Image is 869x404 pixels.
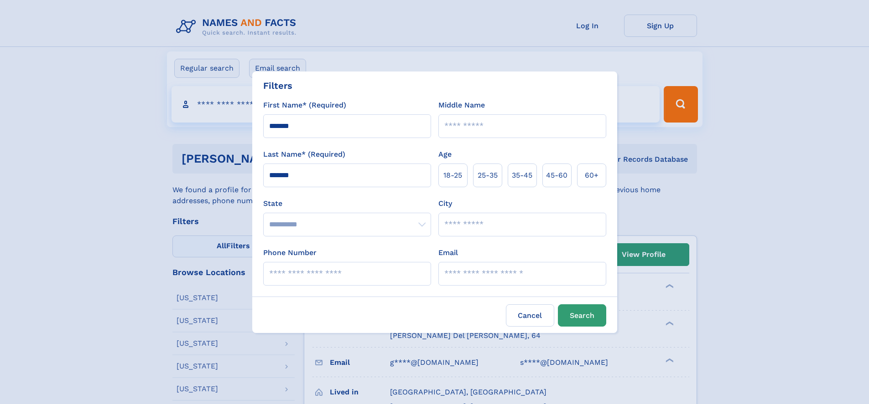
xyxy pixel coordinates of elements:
[263,100,346,111] label: First Name* (Required)
[506,304,554,327] label: Cancel
[438,247,458,258] label: Email
[263,198,431,209] label: State
[558,304,606,327] button: Search
[438,100,485,111] label: Middle Name
[263,79,292,92] div: Filters
[263,149,345,160] label: Last Name* (Required)
[585,170,598,181] span: 60+
[546,170,567,181] span: 45‑60
[512,170,532,181] span: 35‑45
[263,247,317,258] label: Phone Number
[438,198,452,209] label: City
[443,170,462,181] span: 18‑25
[478,170,498,181] span: 25‑35
[438,149,452,160] label: Age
